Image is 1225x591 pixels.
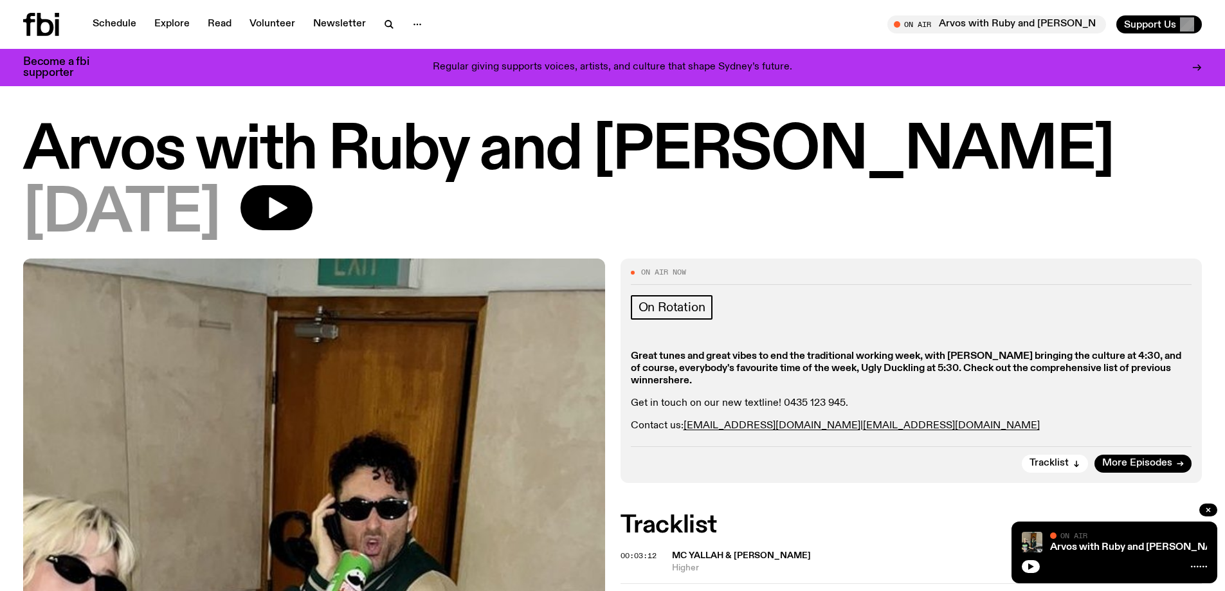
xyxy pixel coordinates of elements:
[672,551,811,560] span: MC Yallah & [PERSON_NAME]
[631,420,1192,432] p: Contact us: |
[305,15,374,33] a: Newsletter
[1094,455,1192,473] a: More Episodes
[242,15,303,33] a: Volunteer
[639,300,705,314] span: On Rotation
[23,122,1202,180] h1: Arvos with Ruby and [PERSON_NAME]
[621,514,1202,537] h2: Tracklist
[863,421,1040,431] a: [EMAIL_ADDRESS][DOMAIN_NAME]
[672,562,1202,574] span: Higher
[1116,15,1202,33] button: Support Us
[631,351,1181,386] strong: Great tunes and great vibes to end the traditional working week, with [PERSON_NAME] bringing the ...
[23,185,220,243] span: [DATE]
[1030,459,1069,468] span: Tracklist
[631,295,713,320] a: On Rotation
[1060,531,1087,540] span: On Air
[1102,459,1172,468] span: More Episodes
[641,269,686,276] span: On Air Now
[1022,532,1042,552] img: Ruby wears a Collarbones t shirt and pretends to play the DJ decks, Al sings into a pringles can....
[85,15,144,33] a: Schedule
[631,397,1192,410] p: Get in touch on our new textline! 0435 123 945.
[689,376,692,386] strong: .
[684,421,860,431] a: [EMAIL_ADDRESS][DOMAIN_NAME]
[621,550,657,561] span: 00:03:12
[1022,455,1088,473] button: Tracklist
[1124,19,1176,30] span: Support Us
[200,15,239,33] a: Read
[433,62,792,73] p: Regular giving supports voices, artists, and culture that shape Sydney’s future.
[23,57,105,78] h3: Become a fbi supporter
[147,15,197,33] a: Explore
[887,15,1106,33] button: On AirArvos with Ruby and [PERSON_NAME]
[668,376,689,386] a: here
